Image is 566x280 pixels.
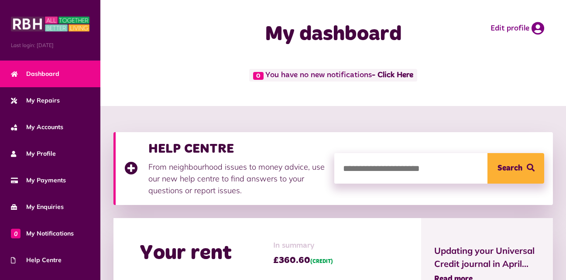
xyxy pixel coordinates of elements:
[11,256,62,265] span: Help Centre
[487,153,544,184] button: Search
[11,176,66,185] span: My Payments
[148,161,326,196] p: From neighbourhood issues to money advice, use our new help centre to find answers to your questi...
[273,240,333,252] span: In summary
[253,72,264,80] span: 0
[11,149,56,158] span: My Profile
[11,15,89,33] img: MyRBH
[11,123,63,132] span: My Accounts
[11,229,21,238] span: 0
[11,202,64,212] span: My Enquiries
[11,69,59,79] span: Dashboard
[249,69,417,82] span: You have no new notifications
[372,72,413,79] a: - Click Here
[273,254,333,267] span: £360.60
[11,96,60,105] span: My Repairs
[491,22,544,35] a: Edit profile
[11,229,74,238] span: My Notifications
[148,141,326,157] h3: HELP CENTRE
[310,259,333,264] span: (CREDIT)
[434,244,540,270] span: Updating your Universal Credit journal in April...
[226,22,441,47] h1: My dashboard
[497,153,522,184] span: Search
[11,41,89,49] span: Last login: [DATE]
[140,241,232,266] h2: Your rent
